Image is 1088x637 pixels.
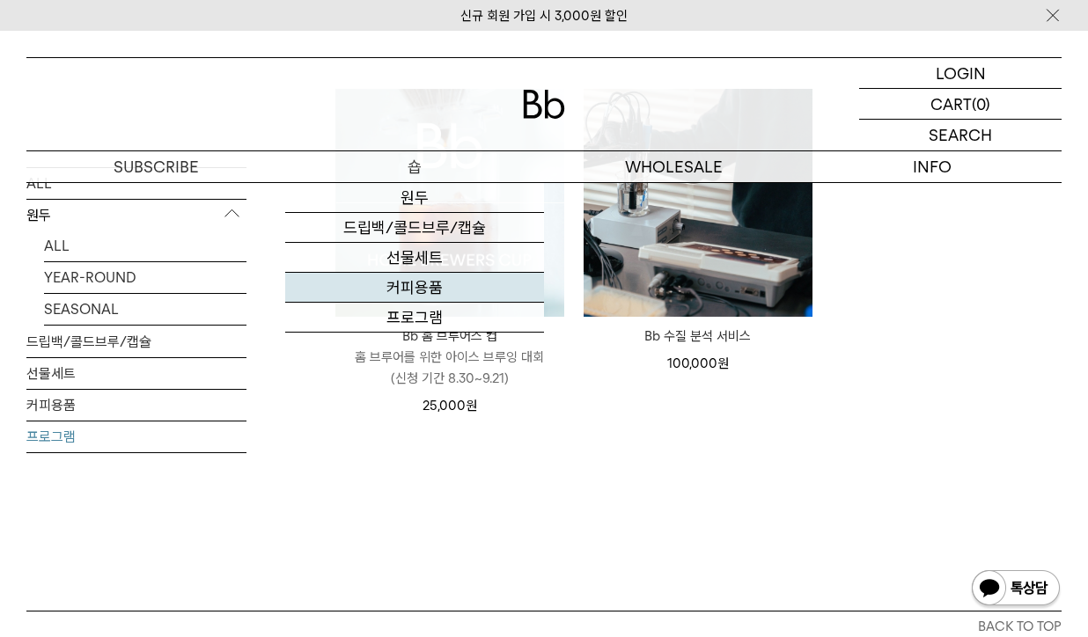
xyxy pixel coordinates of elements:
span: 원 [717,355,729,371]
a: ALL [44,230,246,260]
p: SEARCH [929,120,992,150]
p: WHOLESALE [544,151,803,182]
img: Bb 수질 분석 서비스 [584,89,812,318]
a: YEAR-ROUND [44,261,246,292]
a: 신규 회원 가입 시 3,000원 할인 [460,8,628,24]
p: LOGIN [936,58,986,88]
a: 드립백/콜드브루/캡슐 [26,326,246,356]
a: 선물세트 [26,357,246,388]
p: Bb 홈 브루어스 컵 [335,326,564,347]
a: 커피용품 [285,273,544,303]
a: CART (0) [859,89,1062,120]
p: 홈 브루어를 위한 아이스 브루잉 대회 (신청 기간 8.30~9.21) [335,347,564,389]
a: 선물세트 [285,243,544,273]
a: 숍 [285,151,544,182]
a: SUBSCRIBE [26,151,285,182]
a: SEASONAL [44,293,246,324]
span: 원 [466,398,477,414]
a: Bb 수질 분석 서비스 [584,326,812,347]
img: 로고 [523,90,565,119]
a: 프로그램 [285,303,544,333]
a: 드립백/콜드브루/캡슐 [285,213,544,243]
a: 원두 [285,183,544,213]
a: 커피용품 [26,389,246,420]
img: 카카오톡 채널 1:1 채팅 버튼 [970,568,1062,611]
a: LOGIN [859,58,1062,89]
span: 100,000 [667,355,729,371]
p: CART [930,89,972,119]
p: 원두 [26,199,246,231]
p: INFO [803,151,1062,182]
a: 프로그램 [26,421,246,451]
a: Bb 홈 브루어스 컵 홈 브루어를 위한 아이스 브루잉 대회(신청 기간 8.30~9.21) [335,326,564,389]
span: 25,000 [423,398,477,414]
p: (0) [972,89,990,119]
